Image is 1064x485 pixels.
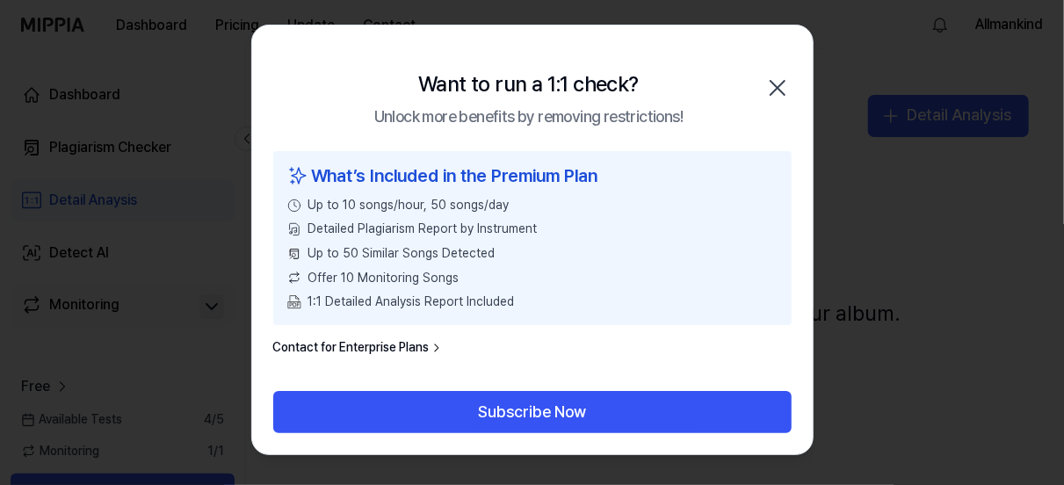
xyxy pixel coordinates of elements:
[287,162,778,190] div: What’s Included in the Premium Plan
[273,391,792,433] button: Subscribe Now
[374,105,683,130] div: Unlock more benefits by removing restrictions!
[308,221,538,238] span: Detailed Plagiarism Report by Instrument
[418,68,639,101] div: Want to run a 1:1 check?
[273,339,444,357] a: Contact for Enterprise Plans
[308,293,515,311] span: 1:1 Detailed Analysis Report Included
[287,295,301,309] img: PDF Download
[287,162,308,190] img: sparkles icon
[308,197,510,214] span: Up to 10 songs/hour, 50 songs/day
[308,245,496,263] span: Up to 50 Similar Songs Detected
[308,270,460,287] span: Offer 10 Monitoring Songs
